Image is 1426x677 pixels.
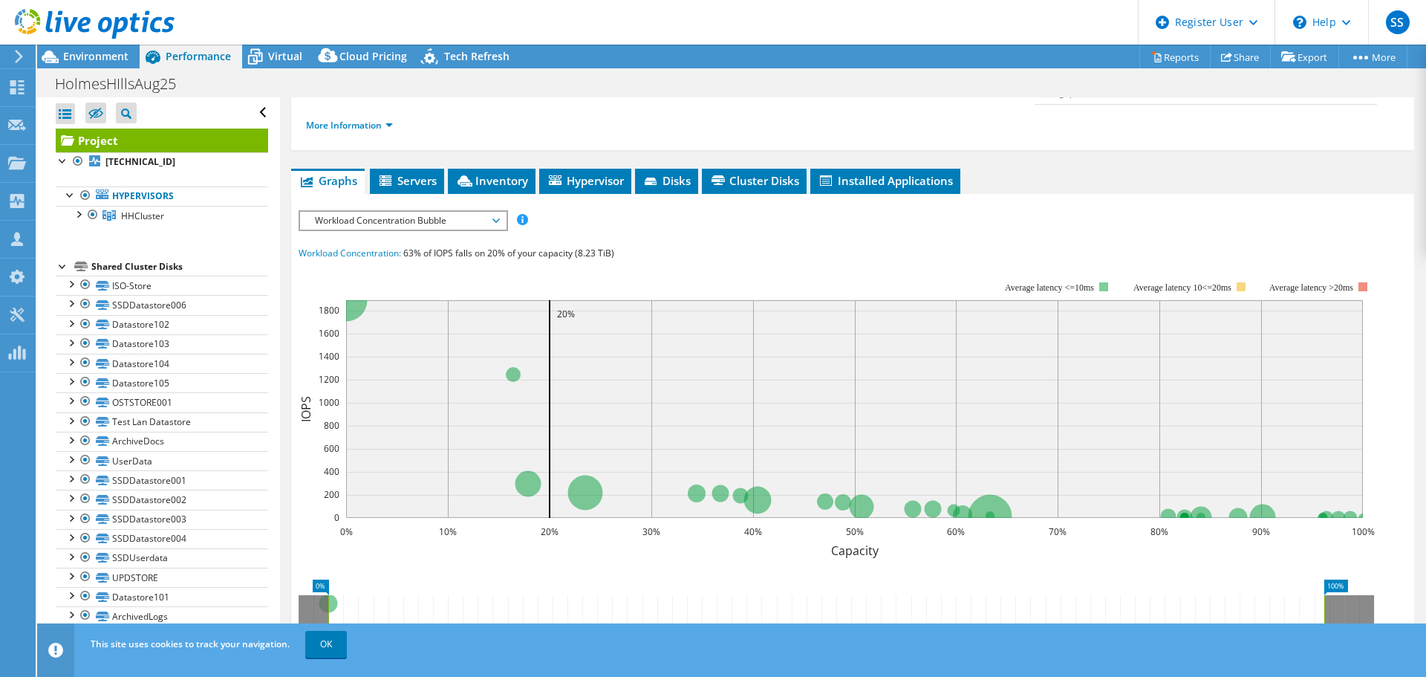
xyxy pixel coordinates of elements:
a: HHCluster [56,206,268,225]
a: Reports [1139,45,1211,68]
text: 60% [947,525,965,538]
span: This site uses cookies to track your navigation. [91,638,290,650]
span: HHCluster [121,210,164,222]
a: OK [305,631,347,658]
text: 30% [642,525,660,538]
a: Datastore103 [56,334,268,354]
a: SSDDatastore003 [56,510,268,529]
text: 0% [340,525,353,538]
text: IOPS [298,396,314,422]
a: SSDUserdata [56,548,268,568]
text: 400 [324,465,339,478]
span: Installed Applications [818,173,953,188]
text: 20% [557,308,575,320]
tspan: Average latency 10<=20ms [1133,282,1231,293]
text: 100% [1352,525,1375,538]
a: More Information [306,119,393,132]
h1: HolmesHIllsAug25 [48,76,199,92]
a: [TECHNICAL_ID] [56,152,268,172]
svg: \n [1293,16,1306,29]
a: Share [1210,45,1271,68]
a: SSDDatastore006 [56,295,268,314]
text: 0 [334,511,339,524]
text: 90% [1252,525,1270,538]
span: Cloud Pricing [339,49,407,63]
span: 63% of IOPS falls on 20% of your capacity (8.23 TiB) [403,247,614,259]
text: 1200 [319,373,339,386]
text: 1800 [319,304,339,317]
text: Capacity [831,542,879,559]
text: 600 [324,442,339,455]
span: SS [1386,10,1410,34]
span: Virtual [268,49,302,63]
a: Datastore104 [56,354,268,373]
text: 800 [324,419,339,432]
b: [TECHNICAL_ID] [105,155,175,168]
text: 1400 [319,350,339,363]
text: 50% [846,525,864,538]
text: 10% [439,525,457,538]
a: ISO-Store [56,276,268,295]
a: Datastore101 [56,587,268,606]
a: More [1338,45,1407,68]
span: Servers [377,173,437,188]
a: Project [56,129,268,152]
text: 1600 [319,327,339,340]
div: Shared Cluster Disks [91,258,268,276]
span: Workload Concentration Bubble [307,212,498,230]
a: ArchiveDocs [56,432,268,451]
span: Inventory [455,173,528,188]
span: Disks [642,173,691,188]
text: 1000 [319,396,339,409]
a: SSDDatastore004 [56,529,268,548]
a: Export [1270,45,1339,68]
text: 20% [541,525,559,538]
a: UserData [56,451,268,470]
text: 200 [324,488,339,501]
a: ArchivedLogs [56,606,268,626]
span: Environment [63,49,128,63]
a: Hypervisors [56,187,268,206]
text: Average latency >20ms [1269,282,1353,293]
span: Hypervisor [547,173,624,188]
span: Performance [166,49,231,63]
a: Test Lan Datastore [56,412,268,432]
a: SSDDatastore001 [56,470,268,490]
span: Cluster Disks [709,173,799,188]
a: SSDDatastore002 [56,490,268,509]
text: 70% [1049,525,1067,538]
span: Tech Refresh [444,49,509,63]
tspan: Average latency <=10ms [1005,282,1094,293]
a: OSTSTORE001 [56,392,268,412]
span: Graphs [299,173,357,188]
text: 40% [744,525,762,538]
span: Workload Concentration: [299,247,401,259]
a: UPDSTORE [56,568,268,587]
a: Datastore102 [56,315,268,334]
a: Datastore105 [56,373,268,392]
text: 80% [1150,525,1168,538]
